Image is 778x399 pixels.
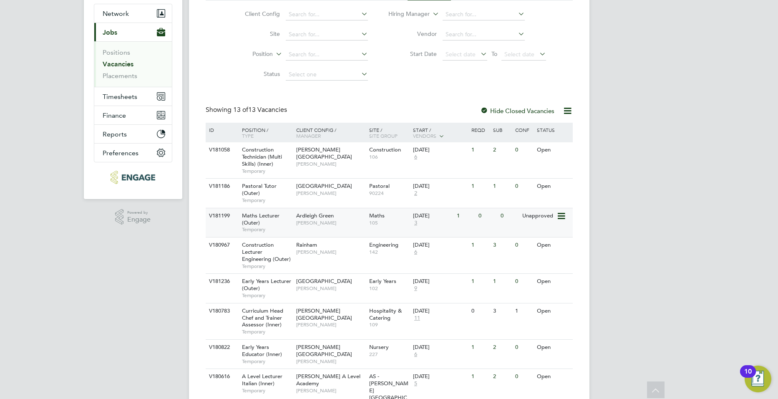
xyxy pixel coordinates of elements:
label: Hide Closed Vacancies [480,107,554,115]
div: 1 [455,208,476,224]
span: Maths [369,212,385,219]
span: To [489,48,500,59]
label: Hiring Manager [382,10,430,18]
div: V181058 [207,142,236,158]
div: 0 [469,303,491,319]
span: [PERSON_NAME] [296,190,365,197]
input: Search for... [443,9,525,20]
label: Start Date [389,50,437,58]
div: 1 [491,179,513,194]
div: [DATE] [413,212,453,220]
button: Network [94,4,172,23]
input: Search for... [286,49,368,61]
div: 1 [469,340,491,355]
div: V180616 [207,369,236,384]
div: Open [535,274,571,289]
span: Rainham [296,241,317,248]
a: Vacancies [103,60,133,68]
span: Finance [103,111,126,119]
a: Go to home page [94,171,172,184]
span: Manager [296,132,321,139]
div: Unapproved [520,208,556,224]
span: Timesheets [103,93,137,101]
div: V181236 [207,274,236,289]
span: Temporary [242,358,292,365]
div: Open [535,237,571,253]
div: Open [535,369,571,384]
button: Jobs [94,23,172,41]
div: 1 [469,237,491,253]
a: Positions [103,48,130,56]
span: Powered by [127,209,151,216]
div: 0 [513,142,535,158]
span: Maths Lecturer (Outer) [242,212,279,226]
span: Site Group [369,132,398,139]
span: Temporary [242,387,292,394]
span: Jobs [103,28,117,36]
div: Open [535,142,571,158]
div: Sub [491,123,513,137]
span: 227 [369,351,409,358]
div: [DATE] [413,373,467,380]
span: Construction [369,146,401,153]
span: [PERSON_NAME][GEOGRAPHIC_DATA] [296,146,352,160]
button: Preferences [94,144,172,162]
span: 142 [369,249,409,255]
div: Open [535,340,571,355]
span: Type [242,132,254,139]
div: Reqd [469,123,491,137]
span: Construction Lecturer Engineering (Outer) [242,241,291,263]
span: 9 [413,285,418,292]
span: 106 [369,154,409,160]
div: Client Config / [294,123,367,143]
span: [PERSON_NAME] [296,249,365,255]
span: [PERSON_NAME][GEOGRAPHIC_DATA] [296,343,352,358]
span: Early Years Lecturer (Outer) [242,278,291,292]
span: Temporary [242,263,292,270]
div: 0 [513,179,535,194]
span: 13 of [233,106,248,114]
span: Curriculum Head Chef and Trainer Assessor (Inner) [242,307,283,328]
div: 0 [476,208,498,224]
div: 2 [491,369,513,384]
div: Open [535,179,571,194]
span: Preferences [103,149,138,157]
div: 1 [469,179,491,194]
span: Temporary [242,197,292,204]
div: Open [535,303,571,319]
span: [PERSON_NAME] [296,161,365,167]
button: Timesheets [94,87,172,106]
span: [PERSON_NAME][GEOGRAPHIC_DATA] [296,307,352,321]
span: Select date [446,51,476,58]
span: Pastoral Tutor (Outer) [242,182,277,197]
span: 11 [413,315,421,322]
label: Status [232,70,280,78]
div: 1 [469,369,491,384]
span: 105 [369,220,409,226]
span: 90224 [369,190,409,197]
span: Ardleigh Green [296,212,334,219]
div: 1 [469,274,491,289]
div: 10 [744,371,752,382]
span: Network [103,10,129,18]
span: Construction Technician (Multi Skills) (Inner) [242,146,282,167]
span: [GEOGRAPHIC_DATA] [296,278,352,285]
button: Finance [94,106,172,124]
div: Jobs [94,41,172,87]
span: [GEOGRAPHIC_DATA] [296,182,352,189]
span: Select date [504,51,534,58]
div: 1 [491,274,513,289]
div: 1 [469,142,491,158]
span: Nursery [369,343,389,351]
div: 3 [491,237,513,253]
div: 2 [491,142,513,158]
span: Early Years [369,278,396,285]
div: Site / [367,123,411,143]
span: Temporary [242,168,292,174]
span: 3 [413,220,418,227]
span: 6 [413,351,418,358]
div: 0 [513,369,535,384]
div: 3 [491,303,513,319]
span: Reports [103,130,127,138]
span: Temporary [242,328,292,335]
